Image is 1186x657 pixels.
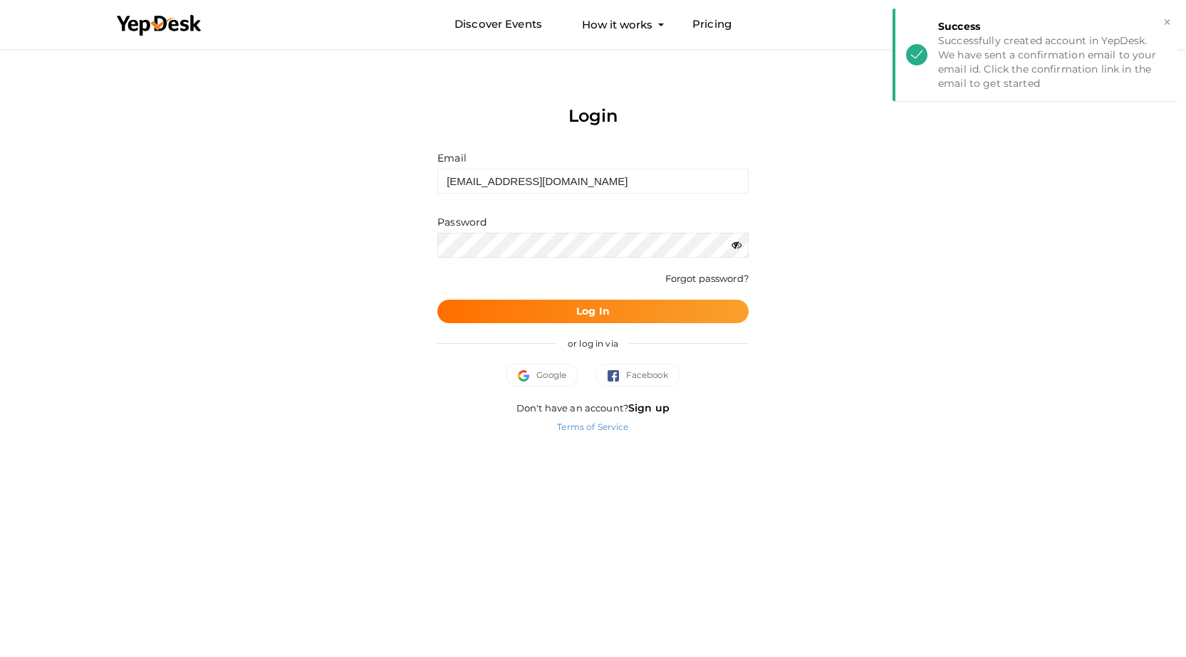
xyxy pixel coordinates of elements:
span: Google [518,368,566,382]
button: Log In [437,300,749,323]
img: google.svg [518,370,536,382]
img: facebook.svg [608,370,626,382]
label: Password [437,215,487,229]
button: Facebook [595,364,680,387]
a: Pricing [692,11,732,38]
input: ex: some@example.com [437,169,749,194]
button: × [1162,14,1172,31]
a: Forgot password? [665,273,749,284]
div: Login [437,81,749,151]
span: or log in via [557,327,629,359]
span: Facebook [608,368,668,382]
div: Successfully created account in YepDesk. We have sent a confirmation email to your email id. Clic... [938,33,1167,90]
a: Sign up [628,401,670,414]
button: Google [506,364,578,387]
label: Email [437,151,467,165]
span: Don't have an account? [516,402,670,414]
div: Success [938,19,1167,33]
a: Discover Events [454,11,542,38]
b: Log In [576,305,610,317]
a: Terms of Service [557,421,628,432]
button: How it works [578,11,657,38]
